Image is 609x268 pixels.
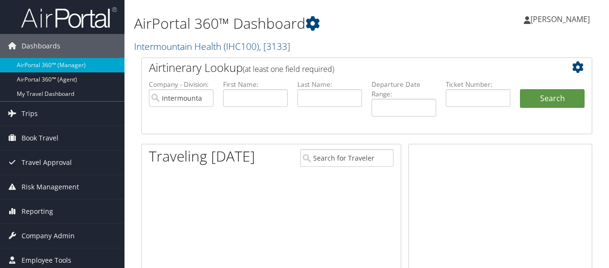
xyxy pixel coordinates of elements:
label: Company - Division: [149,80,214,89]
label: First Name: [223,80,288,89]
h1: Traveling [DATE] [149,146,255,166]
label: Last Name: [297,80,362,89]
span: [PERSON_NAME] [530,14,590,24]
span: (at least one field required) [243,64,334,74]
a: Intermountain Health [134,40,290,53]
span: Risk Management [22,175,79,199]
label: Departure Date Range: [372,80,436,99]
span: Dashboards [22,34,60,58]
span: Book Travel [22,126,58,150]
img: airportal-logo.png [21,6,117,29]
button: Search [520,89,585,108]
span: Trips [22,102,38,126]
span: , [ 3133 ] [259,40,290,53]
h1: AirPortal 360™ Dashboard [134,13,444,34]
label: Ticket Number: [446,80,510,89]
h2: Airtinerary Lookup [149,59,547,76]
a: [PERSON_NAME] [524,5,599,34]
span: Company Admin [22,224,75,248]
span: ( IHC100 ) [224,40,259,53]
span: Reporting [22,199,53,223]
input: Search for Traveler [300,149,394,167]
span: Travel Approval [22,151,72,175]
